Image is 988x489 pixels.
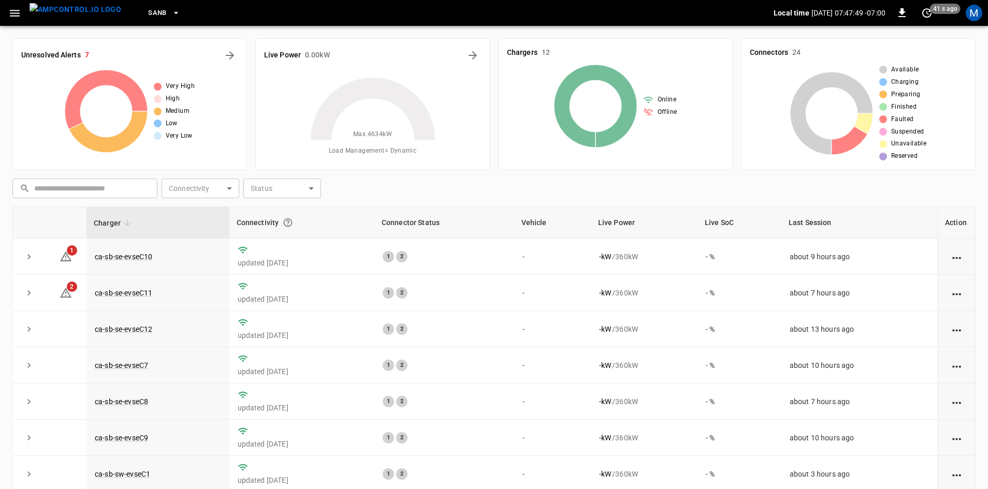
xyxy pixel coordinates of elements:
[698,239,781,275] td: - %
[599,251,689,262] div: / 360 kW
[930,4,961,14] span: 41 s ago
[781,207,937,239] th: Last Session
[950,433,963,443] div: action cell options
[374,207,514,239] th: Connector Status
[891,127,924,137] span: Suspended
[599,396,611,407] p: - kW
[599,288,611,298] p: - kW
[698,347,781,383] td: - %
[166,118,178,129] span: Low
[353,129,392,140] span: Max. 4634 kW
[599,469,689,479] div: / 360 kW
[95,325,152,333] a: ca-sb-se-evseC12
[396,251,408,262] div: 2
[774,8,809,18] p: Local time
[21,358,37,373] button: expand row
[781,275,937,311] td: about 7 hours ago
[166,106,190,116] span: Medium
[658,107,677,117] span: Offline
[891,139,926,149] span: Unavailable
[599,360,689,371] div: / 360 kW
[21,430,37,446] button: expand row
[599,433,689,443] div: / 360 kW
[60,288,72,296] a: 2
[950,251,963,262] div: action cell options
[67,281,77,292] span: 2
[542,47,550,58] h6: 12
[599,396,689,407] div: / 360 kW
[30,3,121,16] img: ampcontrol.io logo
[238,475,366,485] p: updated [DATE]
[60,251,72,260] a: 1
[21,50,81,61] h6: Unresolved Alerts
[396,396,408,407] div: 2
[950,360,963,371] div: action cell options
[94,217,134,229] span: Charger
[950,288,963,298] div: action cell options
[698,383,781,420] td: - %
[599,251,611,262] p: - kW
[811,8,885,18] p: [DATE] 07:47:49 -07:00
[781,311,937,347] td: about 13 hours ago
[514,311,591,347] td: -
[67,245,77,256] span: 1
[514,420,591,456] td: -
[781,420,937,456] td: about 10 hours ago
[950,324,963,334] div: action cell options
[95,434,148,442] a: ca-sb-se-evseC9
[514,383,591,420] td: -
[95,470,150,478] a: ca-sb-sw-evseC1
[329,146,417,156] span: Load Management = Dynamic
[891,90,921,100] span: Preparing
[383,468,394,480] div: 1
[750,47,788,58] h6: Connectors
[698,275,781,311] td: - %
[891,102,917,112] span: Finished
[950,469,963,479] div: action cell options
[937,207,975,239] th: Action
[144,3,184,23] button: SanB
[383,396,394,407] div: 1
[658,95,676,105] span: Online
[599,469,611,479] p: - kW
[396,468,408,480] div: 2
[792,47,801,58] h6: 24
[591,207,698,239] th: Live Power
[21,466,37,482] button: expand row
[383,251,394,262] div: 1
[950,396,963,407] div: action cell options
[21,285,37,301] button: expand row
[599,433,611,443] p: - kW
[305,50,330,61] h6: 0.00 kW
[396,287,408,299] div: 2
[396,360,408,371] div: 2
[599,360,611,371] p: - kW
[464,47,481,64] button: Energy Overview
[85,50,89,61] h6: 7
[781,347,937,383] td: about 10 hours ago
[781,239,937,275] td: about 9 hours ago
[95,397,148,406] a: ca-sb-se-evseC8
[514,347,591,383] td: -
[507,47,537,58] h6: Chargers
[264,50,301,61] h6: Live Power
[396,323,408,335] div: 2
[891,114,914,125] span: Faulted
[95,289,152,297] a: ca-sb-se-evseC11
[166,94,180,104] span: High
[599,324,611,334] p: - kW
[599,324,689,334] div: / 360 kW
[166,131,193,141] span: Very Low
[383,287,394,299] div: 1
[396,432,408,443] div: 2
[237,213,367,232] div: Connectivity
[222,47,238,64] button: All Alerts
[891,77,919,87] span: Charging
[919,5,935,21] button: set refresh interval
[514,239,591,275] td: -
[238,439,366,449] p: updated [DATE]
[599,288,689,298] div: / 360 kW
[514,275,591,311] td: -
[95,253,152,261] a: ca-sb-se-evseC10
[698,420,781,456] td: - %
